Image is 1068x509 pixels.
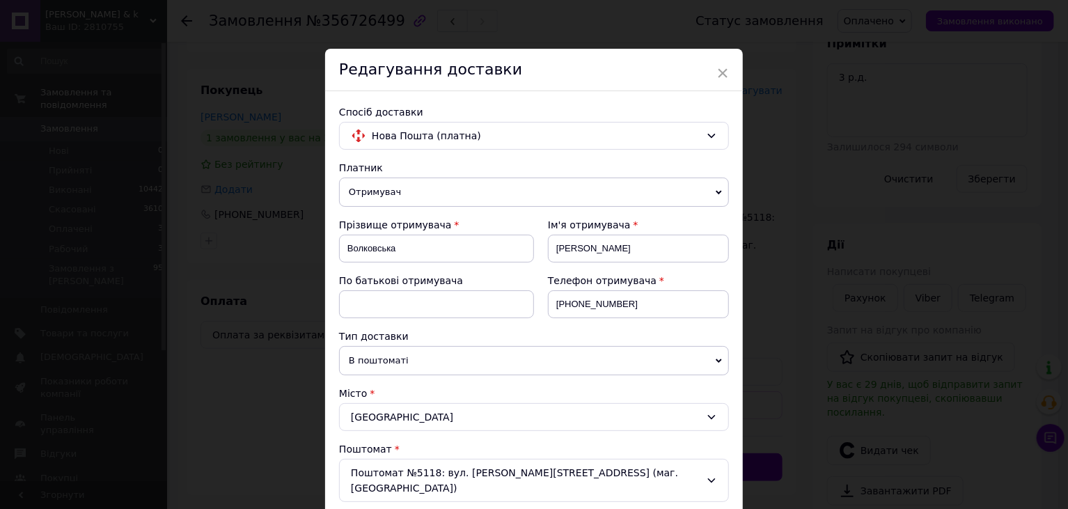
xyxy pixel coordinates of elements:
[339,219,452,230] span: Прізвище отримувача
[339,346,729,375] span: В поштоматі
[372,128,700,143] span: Нова Пошта (платна)
[339,386,729,400] div: Місто
[339,162,383,173] span: Платник
[548,219,631,230] span: Ім'я отримувача
[339,105,729,119] div: Спосіб доставки
[548,290,729,318] input: +380
[339,178,729,207] span: Отримувач
[548,275,657,286] span: Телефон отримувача
[339,403,729,431] div: [GEOGRAPHIC_DATA]
[339,459,729,502] div: Поштомат №5118: вул. [PERSON_NAME][STREET_ADDRESS] (маг. [GEOGRAPHIC_DATA])
[325,49,743,91] div: Редагування доставки
[716,61,729,85] span: ×
[339,275,463,286] span: По батькові отримувача
[339,331,409,342] span: Тип доставки
[339,442,729,456] div: Поштомат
